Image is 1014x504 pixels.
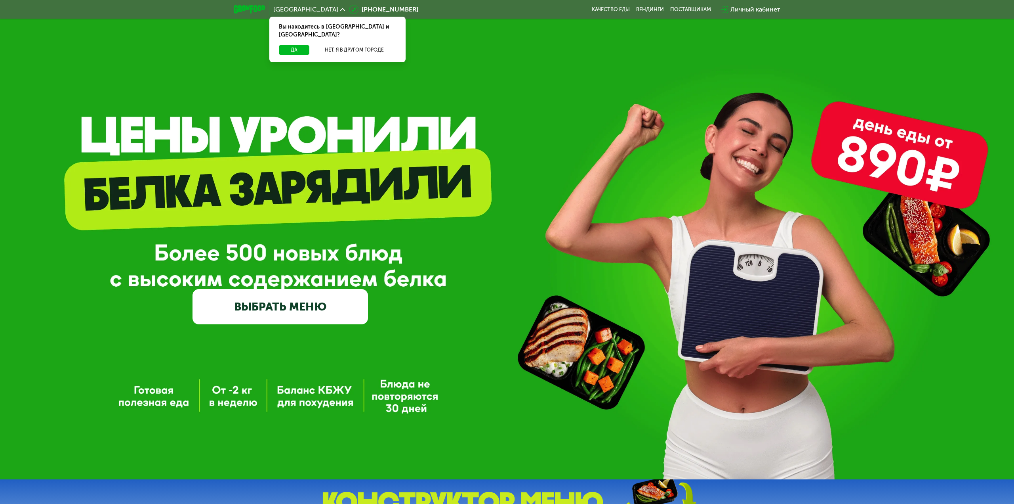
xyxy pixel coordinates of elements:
div: Личный кабинет [730,5,780,14]
a: ВЫБРАТЬ МЕНЮ [193,289,368,324]
a: [PHONE_NUMBER] [349,5,418,14]
a: Качество еды [592,6,630,13]
div: поставщикам [670,6,711,13]
a: Вендинги [636,6,664,13]
button: Нет, я в другом городе [313,45,396,55]
button: Да [279,45,309,55]
span: [GEOGRAPHIC_DATA] [273,6,338,13]
div: Вы находитесь в [GEOGRAPHIC_DATA] и [GEOGRAPHIC_DATA]? [269,17,406,45]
